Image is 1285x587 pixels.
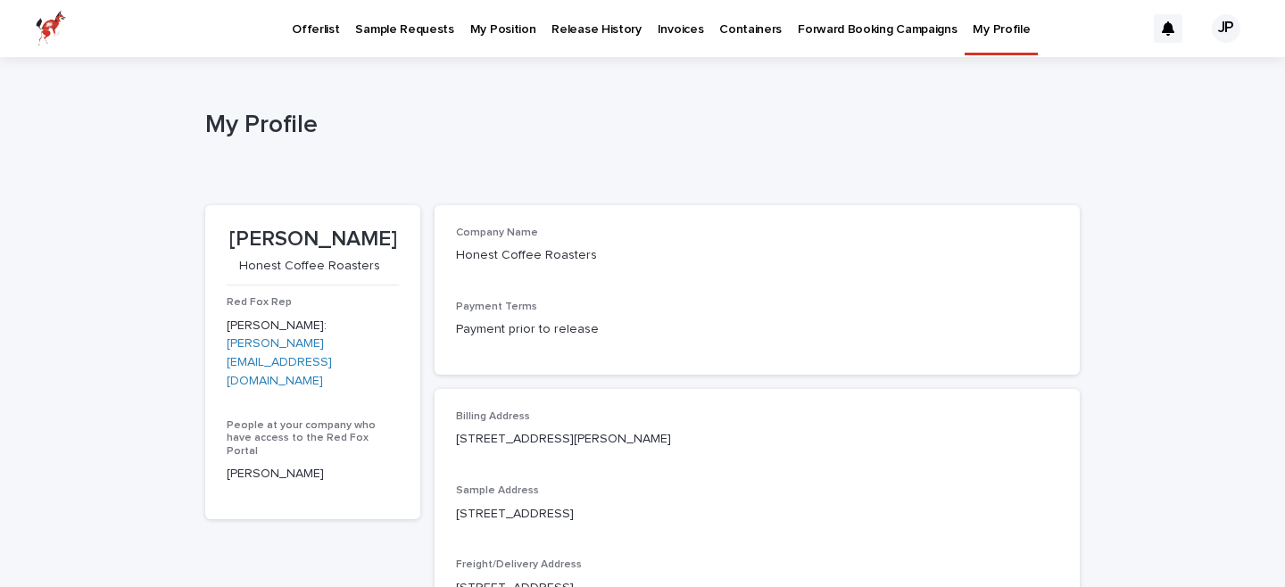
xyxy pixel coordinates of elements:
[227,227,399,252] p: [PERSON_NAME]
[456,505,1058,524] p: [STREET_ADDRESS]
[456,485,539,496] span: Sample Address
[205,111,1080,141] h1: My Profile
[36,11,66,46] img: zttTXibQQrCfv9chImQE
[456,320,1058,339] p: Payment prior to release
[456,246,642,265] p: Honest Coffee Roasters
[1212,14,1240,43] div: JP
[227,297,292,308] span: Red Fox Rep
[227,259,392,274] p: Honest Coffee Roasters
[227,337,332,387] a: [PERSON_NAME][EMAIL_ADDRESS][DOMAIN_NAME]
[456,302,537,312] span: Payment Terms
[227,317,399,391] p: [PERSON_NAME]:
[227,420,376,457] span: People at your company who have access to the Red Fox Portal
[227,465,399,484] p: [PERSON_NAME]
[456,430,1058,449] p: [STREET_ADDRESS][PERSON_NAME]
[456,411,530,422] span: Billing Address
[456,559,582,570] span: Freight/Delivery Address
[456,227,538,238] span: Company Name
